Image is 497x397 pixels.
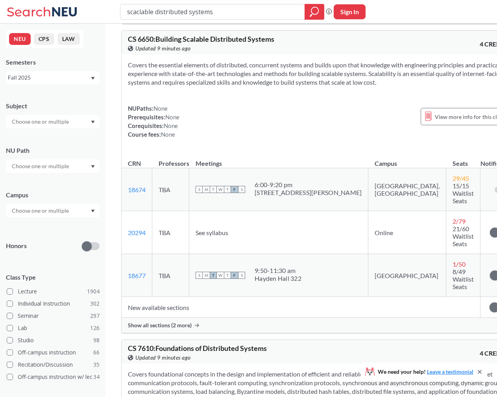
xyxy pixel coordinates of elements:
div: Fall 2025 [8,73,90,82]
svg: Dropdown arrow [91,210,95,213]
div: Fall 2025Dropdown arrow [6,71,100,84]
span: CS 6650 : Building Scalable Distributed Systems [128,35,274,43]
td: Online [368,211,446,254]
div: Dropdown arrow [6,160,100,173]
span: 98 [93,336,100,345]
td: TBA [152,254,189,297]
td: TBA [152,168,189,211]
span: Show all sections (2 more) [128,322,192,329]
span: M [203,186,210,193]
a: Leave a testimonial [427,368,473,375]
div: Hayden Hall 322 [255,275,301,282]
span: T [224,272,231,279]
span: See syllabus [196,229,228,236]
span: S [196,186,203,193]
div: Subject [6,102,100,110]
input: Choose one or multiple [8,161,74,171]
svg: Dropdown arrow [91,121,95,124]
th: Professors [152,151,189,168]
input: Choose one or multiple [8,117,74,126]
span: F [231,272,238,279]
span: 29 / 45 [453,174,469,182]
label: Off-campus instruction [7,347,100,358]
span: T [224,186,231,193]
label: Recitation/Discussion [7,360,100,370]
label: Off-campus instruction w/ lec [7,372,100,382]
span: 297 [90,312,100,320]
span: CS 7610 : Foundations of Distributed Systems [128,344,267,352]
span: 15/15 Waitlist Seats [453,182,474,204]
span: 21/60 Waitlist Seats [453,225,474,247]
span: None [161,131,175,138]
span: We need your help! [378,369,473,375]
span: S [238,272,245,279]
div: [STREET_ADDRESS][PERSON_NAME] [255,189,362,197]
span: 126 [90,324,100,332]
label: Lab [7,323,100,333]
span: Updated 9 minutes ago [135,353,191,362]
span: T [210,186,217,193]
svg: Dropdown arrow [91,77,95,80]
svg: magnifying glass [310,6,319,17]
a: 18674 [128,186,146,193]
span: 2 / 79 [453,217,466,225]
span: 35 [93,360,100,369]
span: T [210,272,217,279]
div: magnifying glass [305,4,324,20]
button: LAW [57,33,80,45]
label: Lecture [7,286,100,297]
label: Seminar [7,311,100,321]
span: 66 [93,348,100,357]
td: TBA [152,211,189,254]
span: None [164,122,178,129]
label: Individual Instruction [7,299,100,309]
span: S [196,272,203,279]
span: None [165,113,179,121]
div: NU Path [6,146,100,155]
div: 6:00 - 9:20 pm [255,181,362,189]
a: 18677 [128,272,146,279]
span: S [238,186,245,193]
input: Class, professor, course number, "phrase" [126,5,299,19]
span: Class Type [6,273,100,282]
div: Semesters [6,58,100,67]
div: 9:50 - 11:30 am [255,267,301,275]
th: Meetings [189,151,368,168]
span: F [231,186,238,193]
input: Choose one or multiple [8,206,74,215]
span: 1904 [87,287,100,296]
a: 20294 [128,229,146,236]
span: 302 [90,299,100,308]
span: M [203,272,210,279]
span: W [217,272,224,279]
p: Honors [6,241,27,250]
button: CPS [34,33,54,45]
td: New available sections [122,297,480,318]
span: None [153,105,168,112]
th: Seats [446,151,480,168]
span: 8/49 Waitlist Seats [453,268,474,290]
th: Campus [368,151,446,168]
span: 34 [93,373,100,381]
span: W [217,186,224,193]
button: NEU [9,33,31,45]
div: Campus [6,191,100,199]
div: Dropdown arrow [6,115,100,128]
span: 1 / 50 [453,260,466,268]
div: NUPaths: Prerequisites: Corequisites: Course fees: [128,104,179,139]
div: Dropdown arrow [6,204,100,217]
td: [GEOGRAPHIC_DATA] [368,254,446,297]
span: Updated 9 minutes ago [135,44,191,53]
td: [GEOGRAPHIC_DATA], [GEOGRAPHIC_DATA] [368,168,446,211]
label: Studio [7,335,100,345]
button: Sign In [334,4,366,19]
svg: Dropdown arrow [91,165,95,168]
div: CRN [128,159,141,168]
